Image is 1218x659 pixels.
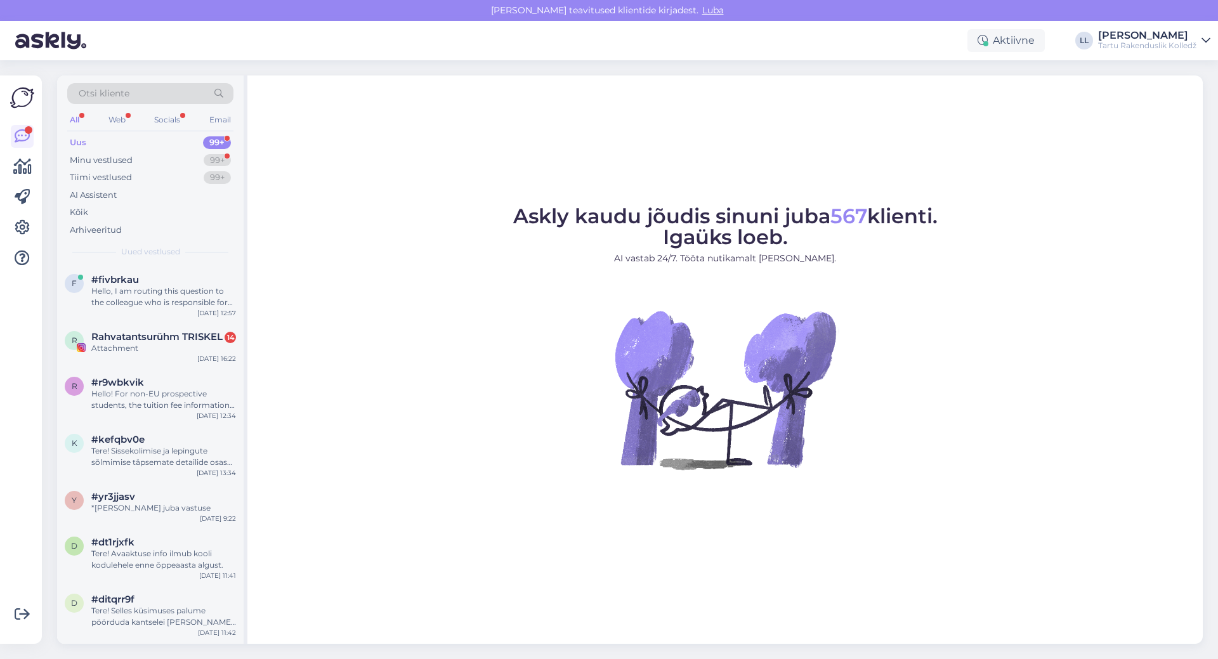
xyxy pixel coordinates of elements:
div: [DATE] 13:34 [197,468,236,478]
span: d [71,598,77,608]
div: [DATE] 11:42 [198,628,236,637]
div: [DATE] 16:22 [197,354,236,363]
span: Luba [698,4,728,16]
div: Uus [70,136,86,149]
div: 14 [225,332,236,343]
div: [PERSON_NAME] [1098,30,1196,41]
div: Tiimi vestlused [70,171,132,184]
div: All [67,112,82,128]
span: #fivbrkau [91,274,139,285]
div: Hello! For non-EU prospective students, the tuition fee information can be complex and depends on... [91,388,236,411]
div: LL [1075,32,1093,49]
div: Web [106,112,128,128]
div: [DATE] 9:22 [200,514,236,523]
a: [PERSON_NAME]Tartu Rakenduslik Kolledž [1098,30,1210,51]
span: #kefqbv0e [91,434,145,445]
div: Tere! Selles küsimuses palume pöörduda kantselei [PERSON_NAME]: [PERSON_NAME]. Kontaktandmed on j... [91,605,236,628]
div: Kõik [70,206,88,219]
span: #ditqrr9f [91,594,134,605]
span: #dt1rjxfk [91,537,134,548]
img: No Chat active [611,275,839,504]
span: k [72,438,77,448]
div: Aktiivne [967,29,1045,52]
span: f [72,278,77,288]
span: #r9wbkvik [91,377,144,388]
div: Tere! Sissekolimise ja lepingute sõlmimise täpsemate detailide osas palun pöörduge otse õpilaskod... [91,445,236,468]
div: 99+ [203,136,231,149]
div: 99+ [204,154,231,167]
span: Askly kaudu jõudis sinuni juba klienti. Igaüks loeb. [513,204,938,249]
div: AI Assistent [70,189,117,202]
div: Minu vestlused [70,154,133,167]
p: AI vastab 24/7. Tööta nutikamalt [PERSON_NAME]. [513,252,938,265]
span: Otsi kliente [79,87,129,100]
div: [DATE] 12:57 [197,308,236,318]
span: Uued vestlused [121,246,180,258]
div: Attachment [91,343,236,354]
div: Email [207,112,233,128]
div: Arhiveeritud [70,224,122,237]
span: y [72,495,77,505]
span: #yr3jjasv [91,491,135,502]
div: Hello, I am routing this question to the colleague who is responsible for this topic. The reply m... [91,285,236,308]
span: d [71,541,77,551]
span: R [72,336,77,345]
div: 99+ [204,171,231,184]
div: *[PERSON_NAME] juba vastuse [91,502,236,514]
div: Socials [152,112,183,128]
div: Tere! Avaaktuse info ilmub kooli kodulehele enne õppeaasta algust. [91,548,236,571]
div: [DATE] 11:41 [199,571,236,580]
div: [DATE] 12:34 [197,411,236,421]
div: Tartu Rakenduslik Kolledž [1098,41,1196,51]
span: r [72,381,77,391]
span: 567 [830,204,867,228]
span: Rahvatantsurühm TRISKEL [91,331,223,343]
img: Askly Logo [10,86,34,110]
